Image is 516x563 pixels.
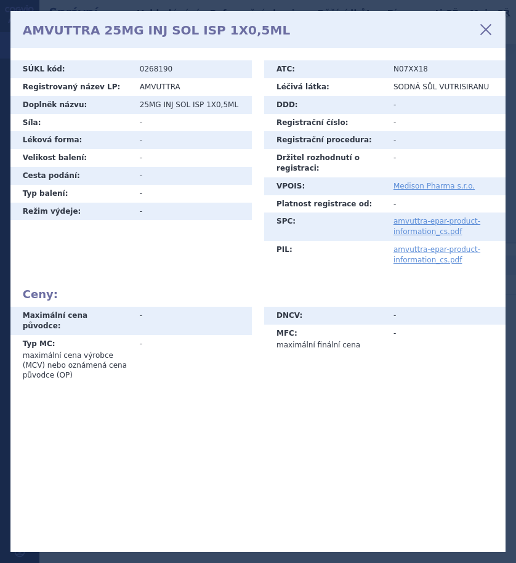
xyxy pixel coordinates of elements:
[387,325,506,354] td: -
[10,149,134,167] th: Velikost balení:
[264,96,387,114] th: DDD:
[134,203,252,221] td: -
[393,182,475,190] a: Medison Pharma s.r.o.
[134,149,252,167] td: -
[387,78,506,96] td: SODNÁ SŮL VUTRISIRANU
[264,213,387,241] th: SPC:
[387,96,506,114] td: -
[393,217,480,236] a: amvuttra-epar-product-information_cs.pdf
[10,78,134,96] th: Registrovaný název LP:
[23,350,127,380] p: maximální cena výrobce (MCV) nebo oznámená cena původce (OP)
[387,131,506,149] td: -
[10,185,134,203] th: Typ balení:
[264,60,387,78] th: ATC:
[134,335,252,384] td: -
[264,325,387,354] th: MFC:
[140,310,246,321] div: -
[134,114,252,132] td: -
[264,149,387,177] th: Držitel rozhodnutí o registraci:
[387,307,506,325] td: -
[10,307,134,335] th: Maximální cena původce:
[10,203,134,221] th: Režim výdeje:
[10,96,134,114] th: Doplněk názvu:
[387,114,506,132] td: -
[264,177,387,195] th: VPOIS:
[134,167,252,185] td: -
[264,114,387,132] th: Registrační číslo:
[387,149,506,177] td: -
[264,195,387,213] th: Platnost registrace od:
[134,185,252,203] td: -
[23,288,493,301] h2: Ceny:
[23,23,290,38] h1: AMVUTTRA 25MG INJ SOL ISP 1X0,5ML
[10,131,134,149] th: Léková forma:
[387,195,506,213] td: -
[276,340,381,350] p: maximální finální cena
[134,96,252,114] td: 25MG INJ SOL ISP 1X0,5ML
[10,335,134,384] th: Typ MC:
[393,245,480,264] a: amvuttra-epar-product-information_cs.pdf
[10,60,134,78] th: SÚKL kód:
[264,241,387,269] th: PIL:
[264,131,387,149] th: Registrační procedura:
[264,307,387,325] th: DNCV:
[10,114,134,132] th: Síla:
[134,131,252,149] td: -
[264,78,387,96] th: Léčivá látka:
[134,60,252,78] td: 0268190
[134,78,252,96] td: AMVUTTRA
[478,22,493,37] a: zavřít
[387,60,506,78] td: N07XX18
[10,167,134,185] th: Cesta podání:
